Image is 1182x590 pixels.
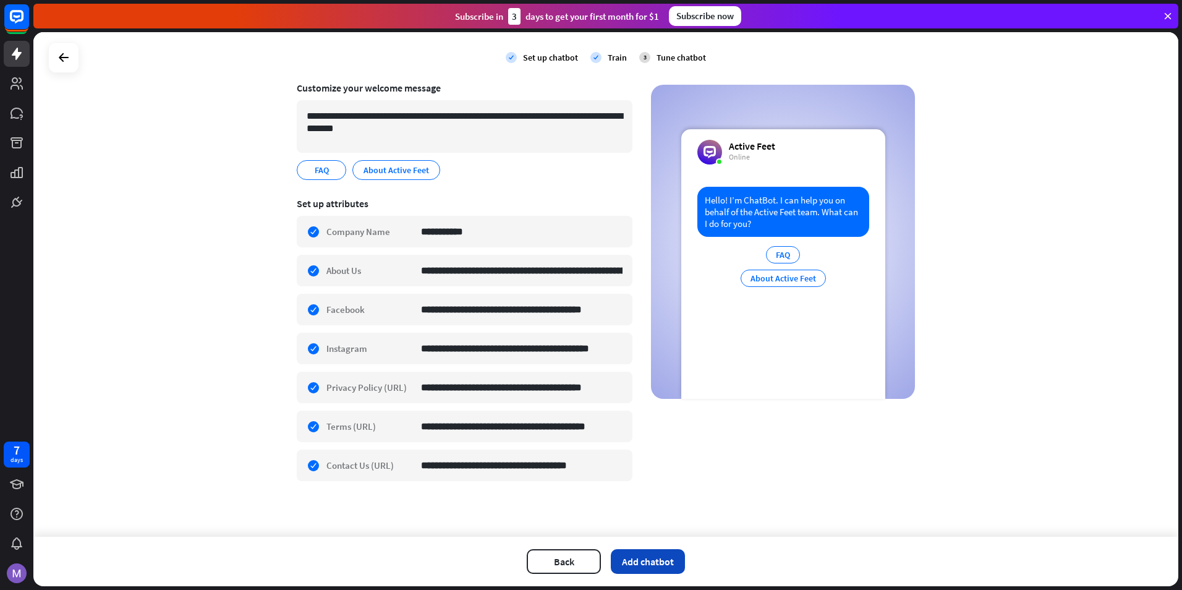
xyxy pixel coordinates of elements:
[669,6,741,26] div: Subscribe now
[729,140,775,152] div: Active Feet
[523,52,578,63] div: Set up chatbot
[14,445,20,456] div: 7
[362,163,430,177] span: About Active Feet
[639,52,650,63] div: 3
[729,152,775,162] div: Online
[455,8,659,25] div: Subscribe in days to get your first month for $1
[590,52,602,63] i: check
[657,52,706,63] div: Tune chatbot
[508,8,521,25] div: 3
[506,52,517,63] i: check
[608,52,627,63] div: Train
[527,549,601,574] button: Back
[313,163,330,177] span: FAQ
[297,197,632,210] div: Set up attributes
[611,549,685,574] button: Add chatbot
[297,82,632,94] div: Customize your welcome message
[741,270,826,287] div: About Active Feet
[766,246,800,263] div: FAQ
[697,187,869,237] div: Hello! I’m ChatBot. I can help you on behalf of the Active Feet team. What can I do for you?
[11,456,23,464] div: days
[4,442,30,468] a: 7 days
[10,5,47,42] button: Open LiveChat chat widget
